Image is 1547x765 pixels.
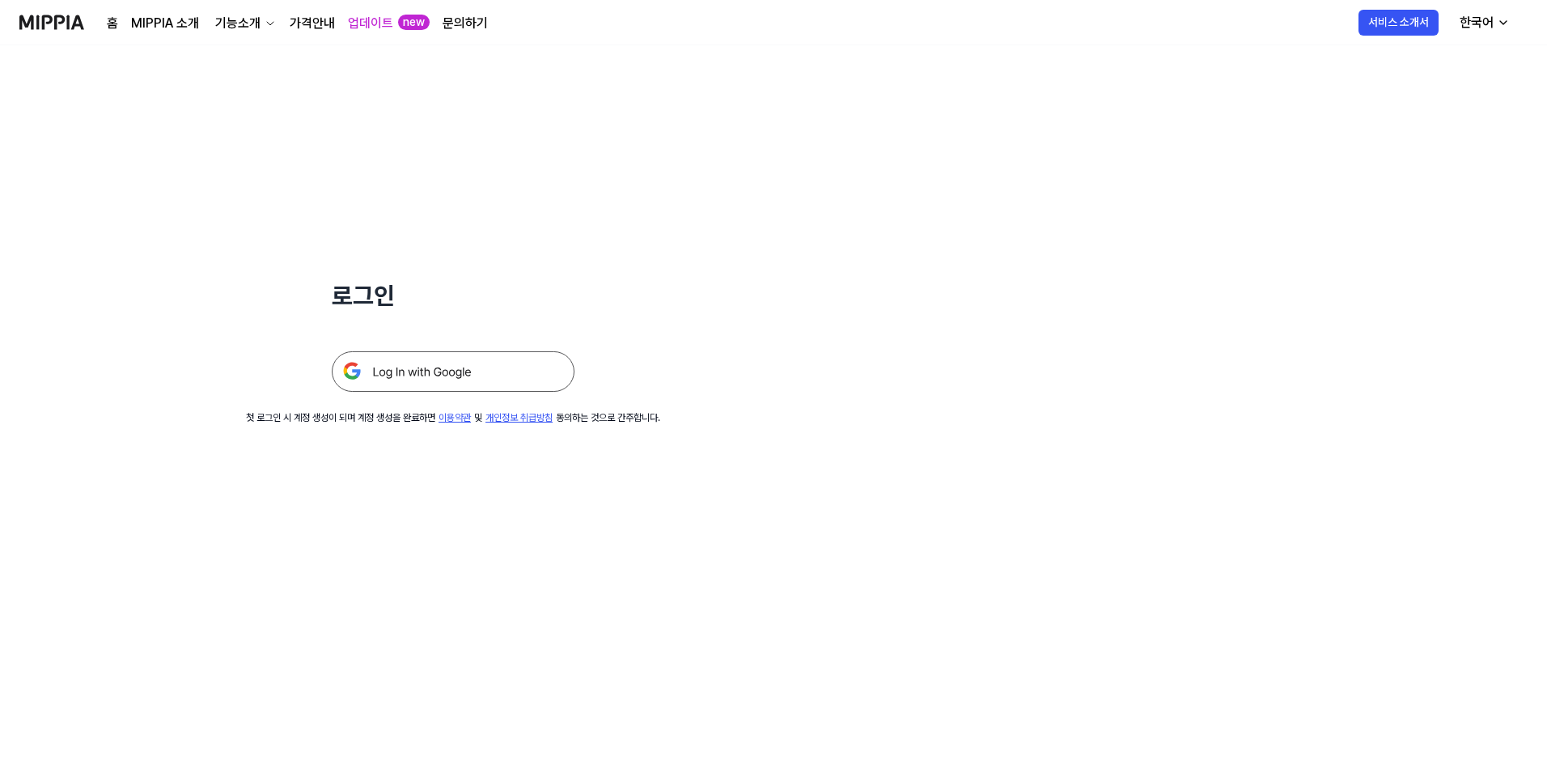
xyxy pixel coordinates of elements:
a: 홈 [107,14,118,33]
div: new [398,15,430,31]
button: 기능소개 [212,14,277,33]
a: MIPPIA 소개 [131,14,199,33]
a: 가격안내 [290,14,335,33]
a: 문의하기 [443,14,488,33]
button: 서비스 소개서 [1358,10,1439,36]
a: 업데이트 [348,14,393,33]
div: 기능소개 [212,14,264,33]
a: 이용약관 [439,412,471,423]
div: 첫 로그인 시 계정 생성이 되며 계정 생성을 완료하면 및 동의하는 것으로 간주합니다. [246,411,660,425]
button: 한국어 [1447,6,1519,39]
div: 한국어 [1456,13,1497,32]
img: 구글 로그인 버튼 [332,351,574,392]
h1: 로그인 [332,278,574,312]
a: 개인정보 취급방침 [485,412,553,423]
